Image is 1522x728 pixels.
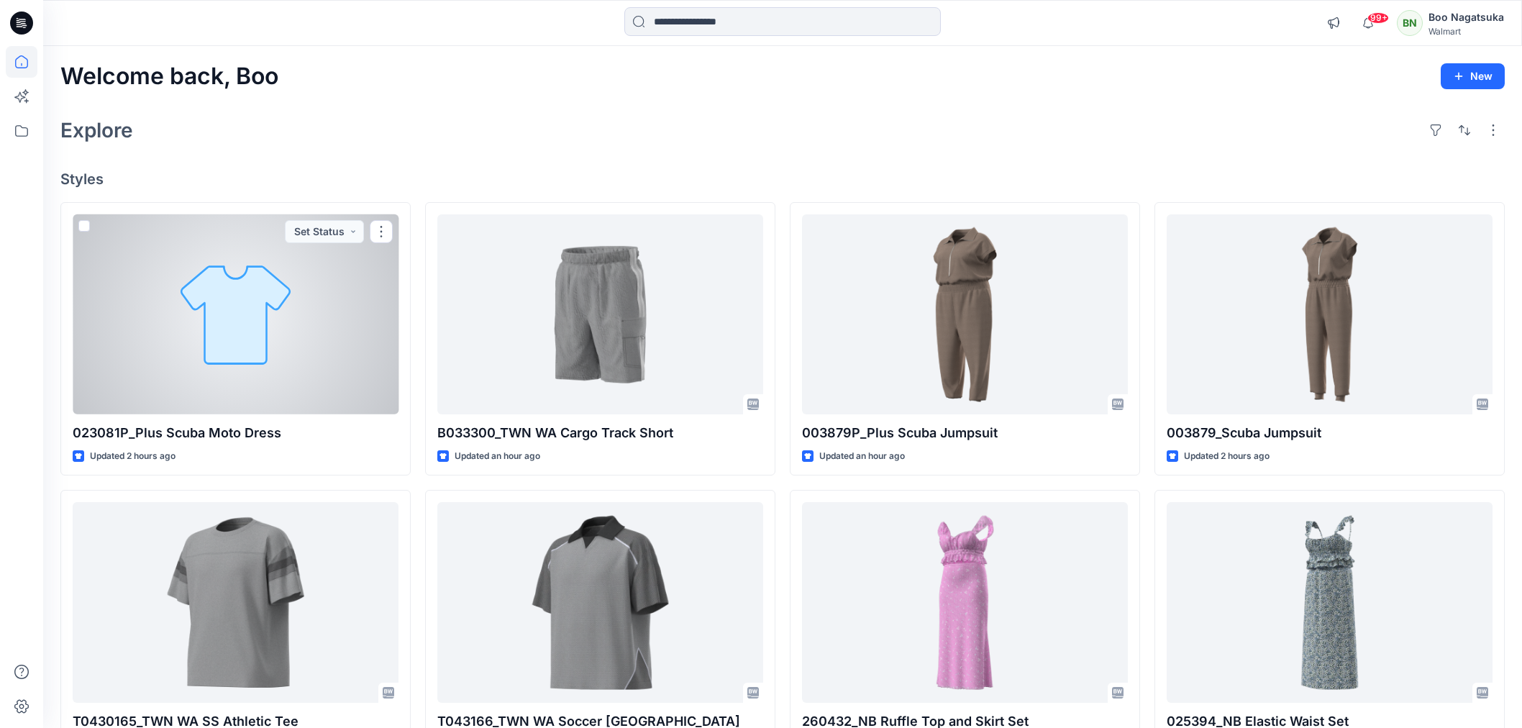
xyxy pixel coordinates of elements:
[437,423,763,443] p: B033300_TWN WA Cargo Track Short
[1367,12,1389,24] span: 99+
[802,214,1128,414] a: 003879P_Plus Scuba Jumpsuit
[1167,214,1493,414] a: 003879_Scuba Jumpsuit
[60,63,278,90] h2: Welcome back, Boo
[1397,10,1423,36] div: BN
[1167,502,1493,702] a: 025394_NB Elastic Waist Set
[73,214,398,414] a: 023081P_Plus Scuba Moto Dress
[455,449,540,464] p: Updated an hour ago
[90,449,176,464] p: Updated 2 hours ago
[1428,26,1504,37] div: Walmart
[73,423,398,443] p: 023081P_Plus Scuba Moto Dress
[60,170,1505,188] h4: Styles
[1167,423,1493,443] p: 003879_Scuba Jumpsuit
[1184,449,1270,464] p: Updated 2 hours ago
[437,502,763,702] a: T043166_TWN WA Soccer Jersey
[1428,9,1504,26] div: Boo Nagatsuka
[802,502,1128,702] a: 260432_NB Ruffle Top and Skirt Set
[437,214,763,414] a: B033300_TWN WA Cargo Track Short
[60,119,133,142] h2: Explore
[1441,63,1505,89] button: New
[802,423,1128,443] p: 003879P_Plus Scuba Jumpsuit
[819,449,905,464] p: Updated an hour ago
[73,502,398,702] a: T0430165_TWN WA SS Athletic Tee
